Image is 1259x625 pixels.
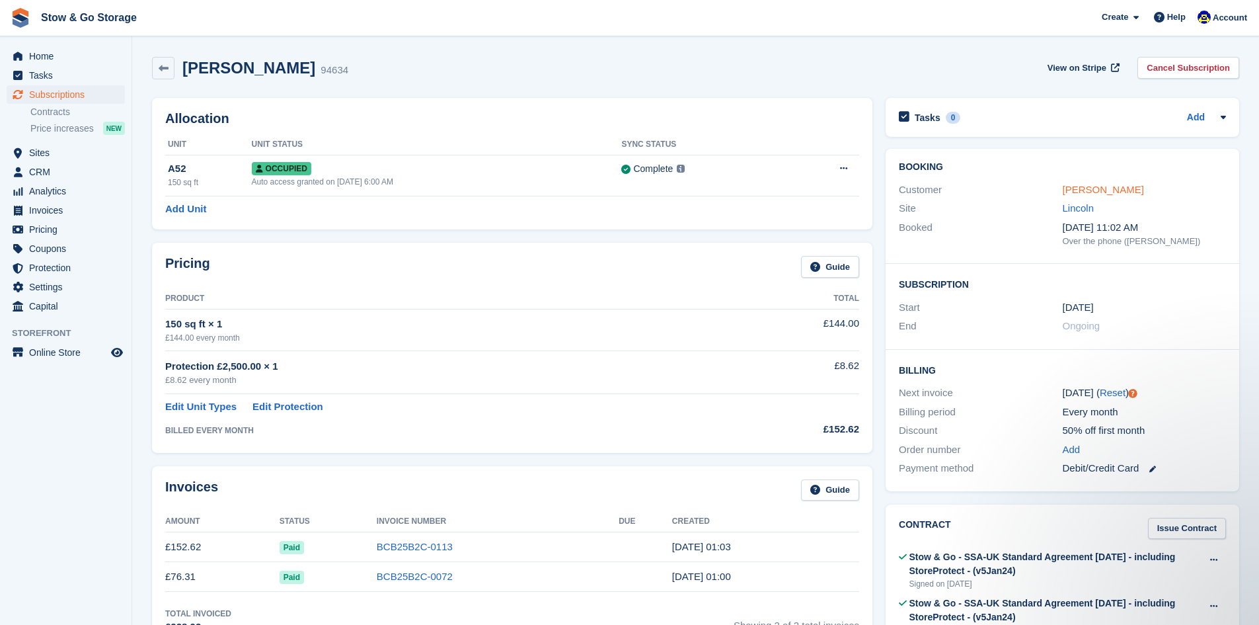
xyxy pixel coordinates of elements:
[1042,57,1122,79] a: View on Stripe
[168,177,252,188] div: 150 sq ft
[29,220,108,239] span: Pricing
[165,532,280,562] td: £152.62
[677,165,685,173] img: icon-info-grey-7440780725fd019a000dd9b08b2336e03edf1995a4989e88bcd33f0948082b44.svg
[30,121,125,136] a: Price increases NEW
[899,461,1062,476] div: Payment method
[1137,57,1239,79] a: Cancel Subscription
[1063,320,1100,331] span: Ongoing
[899,277,1226,290] h2: Subscription
[165,256,210,278] h2: Pricing
[7,85,125,104] a: menu
[252,134,622,155] th: Unit Status
[1063,184,1144,195] a: [PERSON_NAME]
[7,343,125,362] a: menu
[899,300,1062,315] div: Start
[168,161,252,177] div: A52
[731,288,859,310] th: Total
[1063,220,1226,235] div: [DATE] 11:02 AM
[801,479,859,501] a: Guide
[801,256,859,278] a: Guide
[621,134,786,155] th: Sync Status
[29,239,108,258] span: Coupons
[7,297,125,315] a: menu
[1127,388,1139,399] div: Tooltip anchor
[29,201,108,220] span: Invoices
[1048,62,1106,75] span: View on Stripe
[731,422,859,437] div: £152.62
[672,571,731,582] time: 2025-07-11 00:00:08 UTC
[899,319,1062,334] div: End
[899,405,1062,420] div: Billing period
[280,511,377,532] th: Status
[1063,405,1226,420] div: Every month
[29,163,108,181] span: CRM
[1167,11,1186,24] span: Help
[29,259,108,277] span: Protection
[29,182,108,200] span: Analytics
[7,47,125,65] a: menu
[633,162,673,176] div: Complete
[899,162,1226,173] h2: Booking
[899,423,1062,438] div: Discount
[1063,202,1094,214] a: Lincoln
[899,201,1062,216] div: Site
[165,359,731,374] div: Protection £2,500.00 × 1
[280,571,304,584] span: Paid
[165,134,252,155] th: Unit
[731,351,859,394] td: £8.62
[109,345,125,360] a: Preview store
[29,47,108,65] span: Home
[11,8,30,28] img: stora-icon-8386f47178a22dfd0bd8f6a31ec36ba5ce8667c1dd55bd0f319d3a0aa187defe.svg
[899,183,1062,198] div: Customer
[29,343,108,362] span: Online Store
[7,220,125,239] a: menu
[7,163,125,181] a: menu
[909,550,1202,578] div: Stow & Go - SSA-UK Standard Agreement [DATE] - including StoreProtect - (v5Jan24)
[165,479,218,501] h2: Invoices
[165,111,859,126] h2: Allocation
[909,597,1202,624] div: Stow & Go - SSA-UK Standard Agreement [DATE] - including StoreProtect - (v5Jan24)
[1063,300,1094,315] time: 2025-07-11 00:00:00 UTC
[1102,11,1128,24] span: Create
[909,578,1202,590] div: Signed on [DATE]
[1063,423,1226,438] div: 50% off first month
[165,511,280,532] th: Amount
[377,571,453,582] a: BCB25B2C-0072
[672,511,859,532] th: Created
[899,386,1062,401] div: Next invoice
[29,297,108,315] span: Capital
[7,278,125,296] a: menu
[165,425,731,437] div: BILLED EVERY MONTH
[1063,235,1226,248] div: Over the phone ([PERSON_NAME])
[30,106,125,118] a: Contracts
[7,201,125,220] a: menu
[165,317,731,332] div: 150 sq ft × 1
[30,122,94,135] span: Price increases
[252,399,323,415] a: Edit Protection
[1100,387,1125,398] a: Reset
[252,162,311,175] span: Occupied
[165,332,731,344] div: £144.00 every month
[915,112,940,124] h2: Tasks
[29,144,108,162] span: Sites
[7,259,125,277] a: menu
[899,518,951,540] h2: Contract
[1063,442,1081,458] a: Add
[672,541,731,552] time: 2025-08-11 00:03:27 UTC
[1187,110,1205,126] a: Add
[899,363,1226,376] h2: Billing
[252,176,622,188] div: Auto access granted on [DATE] 6:00 AM
[7,182,125,200] a: menu
[165,374,731,387] div: £8.62 every month
[165,202,206,217] a: Add Unit
[280,541,304,554] span: Paid
[29,278,108,296] span: Settings
[36,7,142,28] a: Stow & Go Storage
[165,288,731,310] th: Product
[7,239,125,258] a: menu
[946,112,961,124] div: 0
[165,399,237,415] a: Edit Unit Types
[899,442,1062,458] div: Order number
[1213,11,1247,24] span: Account
[7,66,125,85] a: menu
